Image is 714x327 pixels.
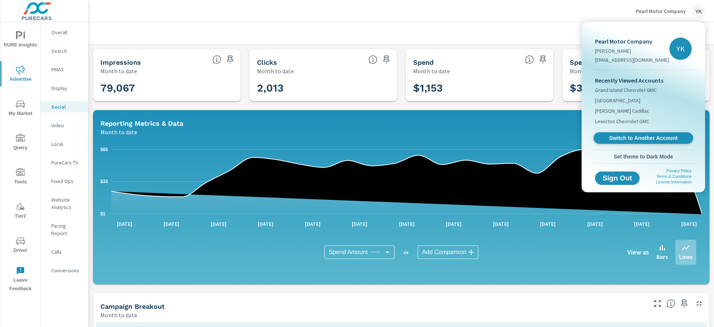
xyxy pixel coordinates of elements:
span: [GEOGRAPHIC_DATA] [595,97,640,104]
a: Privacy Policy [666,169,692,173]
span: Set theme to Dark Mode [595,153,692,160]
a: License Information [656,180,692,184]
button: Set theme to Dark Mode [592,150,695,163]
p: Recently Viewed Accounts [595,76,692,85]
span: Lewiston Chevrolet GMC [595,118,649,125]
p: [EMAIL_ADDRESS][DOMAIN_NAME] [595,56,669,64]
a: Switch to Another Account [594,132,693,144]
div: YK [669,38,692,60]
span: Sign Out [601,175,634,182]
p: [PERSON_NAME] [595,47,669,55]
span: Grand Island Chevrolet GMC [595,86,657,94]
button: Sign Out [595,171,640,185]
a: Terms & Conditions [656,174,692,179]
span: Switch to Another Account [598,135,689,142]
p: Pearl Motor Company [595,37,669,46]
span: [PERSON_NAME] Cadillac [595,107,649,115]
